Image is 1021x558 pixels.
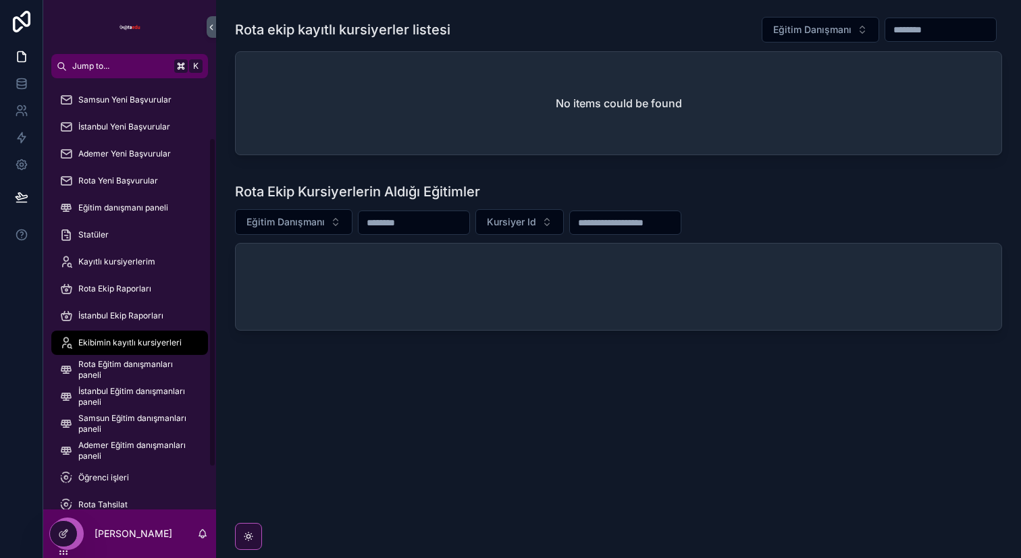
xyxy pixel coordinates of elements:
span: Samsun Yeni Başvurular [78,94,172,105]
h1: Rota Ekip Kursiyerlerin Aldığı Eğitimler [235,182,480,201]
span: Eğitim Danışmanı [246,215,325,229]
a: Samsun Eğitim danışmanları paneli [51,412,208,436]
span: İstanbul Ekip Raporları [78,310,163,321]
span: Eğitim danışmanı paneli [78,202,168,213]
a: Ademer Yeni Başvurular [51,142,208,166]
a: Ekibimin kayıtlı kursiyerleri [51,331,208,355]
a: Kayıtlı kursiyerlerim [51,250,208,274]
button: Select Button [475,209,564,235]
a: Öğrenci işleri [51,466,208,490]
span: Samsun Eğitim danışmanları paneli [78,413,194,435]
a: Rota Ekip Raporları [51,277,208,301]
a: Rota Yeni Başvurular [51,169,208,193]
h1: Rota ekip kayıtlı kursiyerler listesi [235,20,450,39]
a: İstanbul Yeni Başvurular [51,115,208,139]
a: Statüler [51,223,208,247]
span: Rota Eğitim danışmanları paneli [78,359,194,381]
span: Ademer Eğitim danışmanları paneli [78,440,194,462]
a: Samsun Yeni Başvurular [51,88,208,112]
a: İstanbul Ekip Raporları [51,304,208,328]
button: Select Button [235,209,352,235]
h2: No items could be found [556,95,682,111]
span: Statüler [78,229,109,240]
span: Ekibimin kayıtlı kursiyerleri [78,337,182,348]
button: Select Button [762,17,879,43]
span: Jump to... [72,61,169,72]
span: Rota Tahsilat [78,499,128,510]
a: Eğitim danışmanı paneli [51,196,208,220]
a: İstanbul Eğitim danışmanları paneli [51,385,208,409]
span: Ademer Yeni Başvurular [78,148,171,159]
a: Rota Tahsilat [51,493,208,517]
a: Rota Eğitim danışmanları paneli [51,358,208,382]
span: İstanbul Yeni Başvurular [78,121,170,132]
button: Jump to...K [51,54,208,78]
span: K [190,61,201,72]
p: [PERSON_NAME] [95,527,172,540]
span: Eğitim Danışmanı [773,23,852,36]
span: Kayıtlı kursiyerlerim [78,256,155,267]
a: Ademer Eğitim danışmanları paneli [51,439,208,463]
span: Rota Ekip Raporları [78,283,151,294]
img: App logo [119,16,140,38]
span: Kursiyer Id [487,215,536,229]
span: Rota Yeni Başvurular [78,175,158,186]
span: İstanbul Eğitim danışmanları paneli [78,386,194,408]
div: scrollable content [43,78,216,509]
span: Öğrenci işleri [78,472,129,483]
